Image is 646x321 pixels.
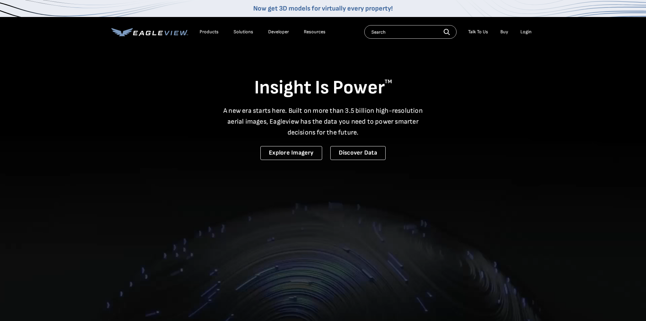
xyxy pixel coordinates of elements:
[200,29,219,35] div: Products
[304,29,326,35] div: Resources
[468,29,488,35] div: Talk To Us
[234,29,253,35] div: Solutions
[268,29,289,35] a: Developer
[364,25,457,39] input: Search
[253,4,393,13] a: Now get 3D models for virtually every property!
[520,29,532,35] div: Login
[111,76,535,100] h1: Insight Is Power
[219,105,427,138] p: A new era starts here. Built on more than 3.5 billion high-resolution aerial images, Eagleview ha...
[330,146,386,160] a: Discover Data
[500,29,508,35] a: Buy
[260,146,322,160] a: Explore Imagery
[385,78,392,85] sup: TM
